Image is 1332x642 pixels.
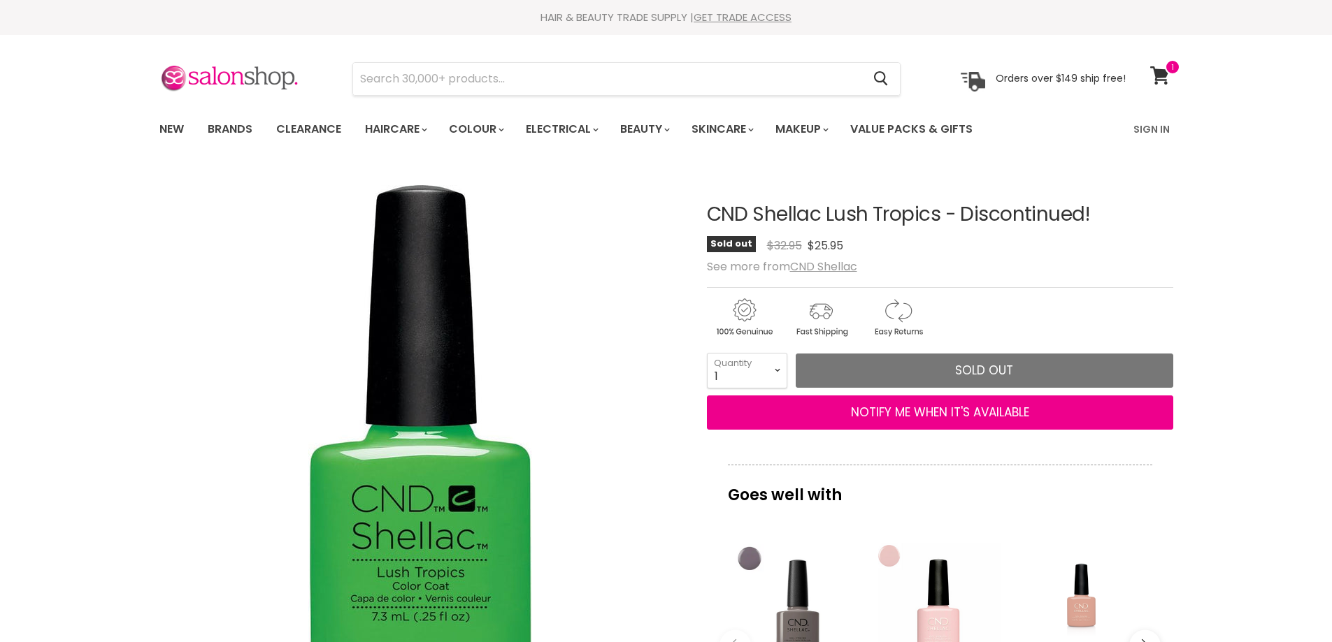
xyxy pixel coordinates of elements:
a: Makeup [765,115,837,144]
span: Sold out [955,362,1013,379]
p: Orders over $149 ship free! [996,72,1126,85]
a: Skincare [681,115,762,144]
button: Search [863,63,900,95]
span: $32.95 [767,238,802,254]
select: Quantity [707,353,787,388]
a: Clearance [266,115,352,144]
a: Brands [197,115,263,144]
button: NOTIFY ME WHEN IT'S AVAILABLE [707,395,1173,430]
input: Search [353,63,863,95]
p: Goes well with [728,465,1152,511]
a: Colour [438,115,513,144]
a: Beauty [610,115,678,144]
a: Haircare [355,115,436,144]
ul: Main menu [149,109,1054,149]
img: returns.gif [861,296,935,339]
div: HAIR & BEAUTY TRADE SUPPLY | [142,10,1191,24]
iframe: Gorgias live chat messenger [1262,576,1318,628]
a: CND Shellac [790,258,857,275]
nav: Main [142,109,1191,149]
a: Value Packs & Gifts [840,115,983,144]
span: $25.95 [808,238,843,254]
img: shipping.gif [784,296,858,339]
button: Sold out [796,353,1173,388]
a: Electrical [515,115,607,144]
form: Product [352,62,901,96]
span: Sold out [707,236,756,252]
a: GET TRADE ACCESS [694,10,792,24]
a: New [149,115,194,144]
img: genuine.gif [707,296,781,339]
span: See more from [707,258,857,275]
h1: CND Shellac Lush Tropics - Discontinued! [707,204,1173,226]
a: Sign In [1125,115,1178,144]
